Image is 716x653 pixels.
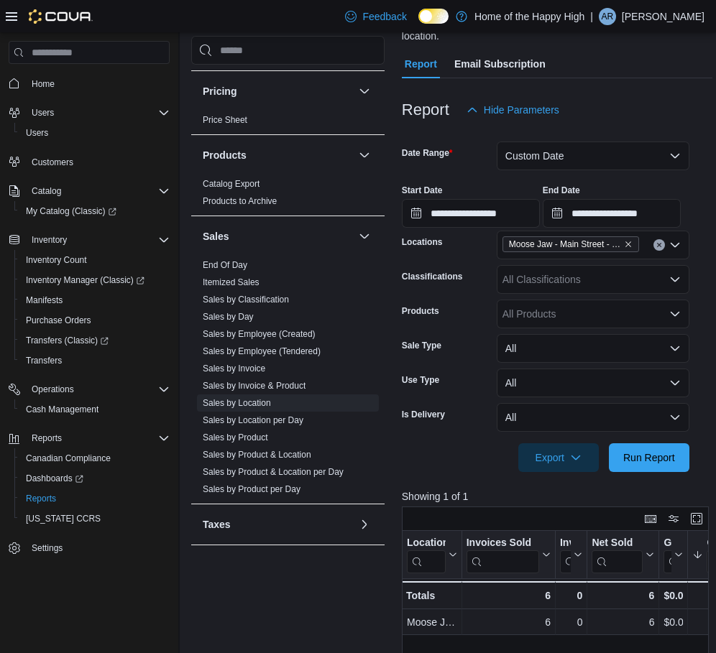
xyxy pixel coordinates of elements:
div: Invoices Ref [560,537,571,573]
p: | [590,8,593,25]
a: Manifests [20,292,68,309]
label: Date Range [402,147,453,159]
span: Products to Archive [203,195,277,207]
span: Run Report [623,450,675,465]
p: Home of the Happy High [474,8,584,25]
div: Totals [406,587,457,604]
div: Invoices Sold [466,537,538,573]
span: Transfers (Classic) [26,335,109,346]
span: Moose Jaw - Main Street - Fire & Flower [509,237,621,251]
h3: Sales [203,229,229,244]
button: Reports [26,430,68,447]
a: Sales by Invoice & Product [203,381,306,391]
span: Operations [32,384,74,395]
span: Sales by Product [203,432,268,443]
a: Inventory Manager (Classic) [14,270,175,290]
span: Inventory [26,231,170,249]
a: Customers [26,154,79,171]
button: [US_STATE] CCRS [14,509,175,529]
span: [US_STATE] CCRS [26,513,101,524]
a: Sales by Product per Day [203,484,300,494]
span: Dashboards [20,470,170,487]
div: Net Sold [592,537,643,550]
div: 6 [466,614,550,631]
a: Sales by Product & Location [203,450,311,460]
span: Purchase Orders [20,312,170,329]
span: Users [26,127,48,139]
button: All [497,403,689,432]
img: Cova [29,9,93,24]
p: Showing 1 of 1 [402,489,712,504]
span: Cash Management [20,401,170,418]
span: Sales by Invoice & Product [203,380,306,392]
span: Settings [26,539,170,557]
span: Sales by Product & Location per Day [203,466,344,478]
button: Inventory [26,231,73,249]
label: Start Date [402,185,443,196]
div: Pricing [191,111,385,134]
span: Feedback [362,9,406,24]
a: My Catalog (Classic) [20,203,122,220]
label: Locations [402,236,443,248]
button: Custom Date [497,142,689,170]
button: Taxes [203,517,353,532]
h3: Products [203,148,247,162]
span: Inventory Count [26,254,87,266]
button: Export [518,443,599,472]
span: Inventory Manager (Classic) [26,274,144,286]
span: My Catalog (Classic) [26,205,116,217]
span: Sales by Invoice [203,363,265,374]
a: Sales by Employee (Created) [203,329,316,339]
a: Transfers (Classic) [14,330,175,351]
button: Open list of options [669,308,681,320]
span: Hide Parameters [484,103,559,117]
button: Settings [3,537,175,558]
div: $0.00 [664,614,683,631]
span: Catalog [32,185,61,197]
span: Inventory Manager (Classic) [20,272,170,289]
a: Inventory Manager (Classic) [20,272,150,289]
label: Use Type [402,374,439,386]
button: Users [14,123,175,143]
span: Reports [20,490,170,507]
span: Transfers (Classic) [20,332,170,349]
a: Users [20,124,54,142]
div: Location [407,537,446,573]
button: Taxes [356,516,373,533]
button: Manifests [14,290,175,310]
button: All [497,334,689,363]
button: Clear input [653,239,665,251]
a: Dashboards [14,468,175,488]
button: Sales [356,228,373,245]
a: Feedback [339,2,412,31]
a: Home [26,75,60,93]
div: Net Sold [592,537,643,573]
span: Users [20,124,170,142]
button: Net Sold [592,537,654,573]
div: Invoices Sold [466,537,538,550]
button: Invoices Ref [560,537,582,573]
div: 6 [466,587,550,604]
div: $0.00 [664,587,683,604]
a: Transfers [20,352,68,369]
div: 6 [592,614,654,631]
span: Sales by Product & Location [203,449,311,460]
h3: Report [402,101,449,119]
div: 0 [560,587,582,604]
div: Products [191,175,385,216]
span: Price Sheet [203,114,247,126]
button: Users [26,104,60,121]
span: Report [405,50,437,78]
button: Run Report [609,443,689,472]
span: End Of Day [203,259,247,271]
span: Catalog [26,182,170,200]
button: Home [3,73,175,93]
h3: Taxes [203,517,231,532]
a: Sales by Day [203,312,254,322]
span: Catalog Export [203,178,260,190]
a: End Of Day [203,260,247,270]
button: Canadian Compliance [14,448,175,468]
button: Reports [14,488,175,509]
button: Gift Cards [664,537,683,573]
span: Export [527,443,590,472]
